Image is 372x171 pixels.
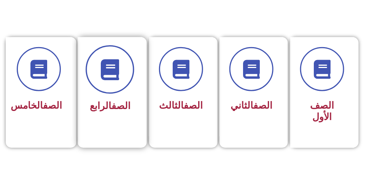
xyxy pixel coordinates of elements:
span: الصف الأول [310,100,334,122]
span: الخامس [11,100,62,111]
a: الصف [253,100,272,111]
a: الصف [111,100,130,111]
span: الثالث [159,100,203,111]
span: الرابع [90,100,130,111]
span: الثاني [231,100,272,111]
a: الصف [184,100,203,111]
a: الصف [43,100,62,111]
